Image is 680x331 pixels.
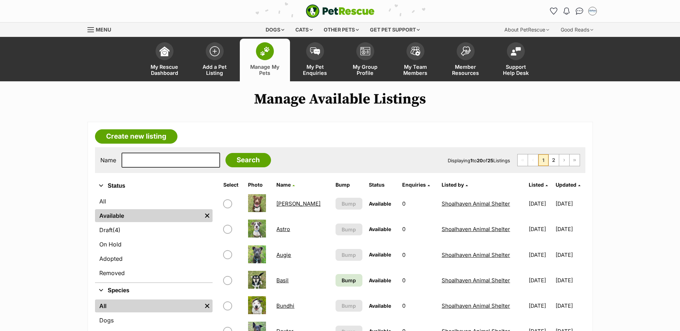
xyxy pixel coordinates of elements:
[336,249,362,261] button: Bump
[336,224,362,235] button: Bump
[319,23,364,37] div: Other pets
[276,251,291,258] a: Augie
[369,251,391,258] span: Available
[574,5,585,17] a: Conversations
[548,5,560,17] a: Favourites
[526,268,555,293] td: [DATE]
[360,47,370,56] img: group-profile-icon-3fa3cf56718a62981997c0bc7e787c4b2cf8bcc04b72c1350f741eb67cf2f40e.svg
[559,154,569,166] a: Next page
[561,5,572,17] button: Notifications
[402,182,426,188] span: translation missing: en.admin.listings.index.attributes.enquiries
[333,179,365,191] th: Bump
[95,238,213,251] a: On Hold
[500,64,532,76] span: Support Help Desk
[556,243,585,267] td: [DATE]
[511,47,521,56] img: help-desk-icon-fdf02630f3aa405de69fd3d07c3f3aa587a6932b1a1747fa1d2bba05be0121f9.svg
[342,251,356,259] span: Bump
[570,154,580,166] a: Last page
[342,277,356,284] span: Bump
[556,191,585,216] td: [DATE]
[310,47,320,55] img: pet-enquiries-icon-7e3ad2cf08bfb03b45e93fb7055b45f3efa6380592205ae92323e6603595dc1f.svg
[526,293,555,318] td: [DATE]
[96,27,111,33] span: Menu
[442,226,510,232] a: Shoalhaven Animal Shelter
[276,277,289,284] a: Basil
[470,158,472,163] strong: 1
[526,217,555,241] td: [DATE]
[365,23,425,37] div: Get pet support
[556,293,585,318] td: [DATE]
[399,217,438,241] td: 0
[95,286,213,295] button: Species
[276,182,295,188] a: Name
[342,200,356,207] span: Bump
[529,182,544,188] span: Listed
[399,293,438,318] td: 0
[148,64,181,76] span: My Rescue Dashboard
[442,302,510,309] a: Shoalhaven Animal Shelter
[399,64,432,76] span: My Team Members
[556,182,576,188] span: Updated
[399,191,438,216] td: 0
[160,46,170,56] img: dashboard-icon-eb2f2d2d3e046f16d808141f083e7271f6b2e854fb5c12c21221c1fb7104beca.svg
[95,195,213,208] a: All
[260,47,270,56] img: manage-my-pets-icon-02211641906a0b7f246fdf0571729dbe1e7629f14944591b6c1af311fb30b64b.svg
[95,193,213,282] div: Status
[100,157,116,163] label: Name
[240,39,290,81] a: Manage My Pets
[477,158,483,163] strong: 20
[369,226,391,232] span: Available
[390,39,441,81] a: My Team Members
[556,217,585,241] td: [DATE]
[276,302,294,309] a: Bundhi
[113,226,120,234] span: (4)
[95,252,213,265] a: Adopted
[95,267,213,279] a: Removed
[549,154,559,166] a: Page 2
[442,200,510,207] a: Shoalhaven Animal Shelter
[442,182,468,188] a: Listed by
[299,64,331,76] span: My Pet Enquiries
[139,39,190,81] a: My Rescue Dashboard
[564,8,569,15] img: notifications-46538b983faf8c2785f20acdc204bb7945ddae34d4c08c2a6579f10ce5e182be.svg
[336,300,362,312] button: Bump
[491,39,541,81] a: Support Help Desk
[95,209,202,222] a: Available
[336,274,362,287] a: Bump
[448,158,510,163] span: Displaying to of Listings
[249,64,281,76] span: Manage My Pets
[95,129,177,144] a: Create new listing
[95,224,213,236] a: Draft
[95,299,202,312] a: All
[202,209,213,222] a: Remove filter
[548,5,598,17] ul: Account quick links
[399,268,438,293] td: 0
[245,179,273,191] th: Photo
[202,299,213,312] a: Remove filter
[488,158,493,163] strong: 25
[342,226,356,233] span: Bump
[399,243,438,267] td: 0
[342,302,356,310] span: Bump
[210,46,220,56] img: add-pet-listing-icon-0afa8454b4691262ce3f59096e99ab1cd57d4a30225e0717b998d2c9b9846f56.svg
[336,198,362,210] button: Bump
[589,8,596,15] img: Jodie Parnell profile pic
[517,154,580,166] nav: Pagination
[276,226,290,232] a: Astro
[526,191,555,216] td: [DATE]
[290,39,340,81] a: My Pet Enquiries
[306,4,375,18] a: PetRescue
[556,23,598,37] div: Good Reads
[529,182,548,188] a: Listed
[340,39,390,81] a: My Group Profile
[369,201,391,207] span: Available
[276,200,320,207] a: [PERSON_NAME]
[369,303,391,309] span: Available
[442,277,510,284] a: Shoalhaven Animal Shelter
[220,179,245,191] th: Select
[276,182,291,188] span: Name
[410,47,420,56] img: team-members-icon-5396bd8760b3fe7c0b43da4ab00e1e3bb1a5d9ba89233759b79545d2d3fc5d0d.svg
[366,179,399,191] th: Status
[225,153,271,167] input: Search
[587,5,598,17] button: My account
